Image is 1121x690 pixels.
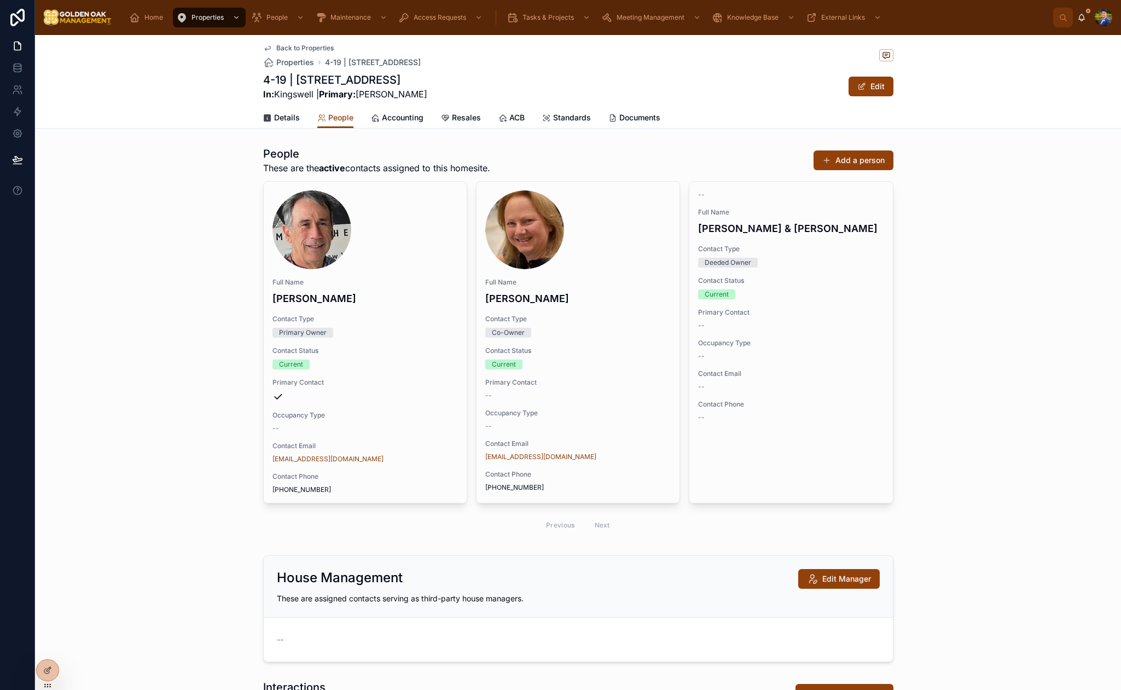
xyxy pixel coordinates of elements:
span: Documents [619,112,660,123]
span: Home [144,13,163,22]
button: Add a person [814,150,893,170]
button: Edit Manager [798,569,880,589]
h1: 4-19 | [STREET_ADDRESS] [263,72,427,88]
span: Contact Phone [485,470,671,479]
span: ACB [509,112,525,123]
div: scrollable content [120,5,1053,30]
span: -- [698,382,705,391]
a: Tasks & Projects [504,8,596,27]
span: -- [485,422,492,431]
a: People [248,8,310,27]
div: Current [279,360,303,369]
h4: [PERSON_NAME] & [PERSON_NAME] [698,221,884,236]
span: Contact Phone [698,400,884,409]
span: Primary Contact [698,308,884,317]
a: Accounting [371,108,423,130]
span: Knowledge Base [727,13,779,22]
span: Access Requests [414,13,466,22]
span: Meeting Management [617,13,684,22]
span: Primary Contact [272,378,458,387]
span: Full Name [485,278,671,287]
span: People [266,13,288,22]
h1: People [263,146,490,161]
span: [PHONE_NUMBER] [272,485,458,494]
span: People [328,112,353,123]
span: Maintenance [330,13,371,22]
span: Contact Type [698,245,884,253]
span: Resales [452,112,481,123]
span: Contact Status [485,346,671,355]
a: Properties [263,57,314,68]
a: ACB [498,108,525,130]
span: Contact Email [698,369,884,378]
div: Co-Owner [492,328,525,338]
a: Standards [542,108,591,130]
span: Full Name [272,278,458,287]
span: Contact Phone [272,472,458,481]
span: Properties [191,13,224,22]
button: Edit [849,77,893,96]
span: These are the contacts assigned to this homesite. [263,161,490,175]
span: Primary Contact [485,378,671,387]
span: -- [698,413,705,422]
span: Details [274,112,300,123]
span: Occupancy Type [272,411,458,420]
a: Back to Properties [263,44,334,53]
strong: active [319,163,345,173]
a: --Full Name[PERSON_NAME] & [PERSON_NAME]Contact TypeDeeded OwnerContact StatusCurrentPrimary Cont... [689,181,893,503]
div: Current [705,289,729,299]
h4: [PERSON_NAME] [272,291,458,306]
a: Maintenance [312,8,393,27]
span: -- [698,352,705,361]
div: Current [492,360,516,369]
span: Tasks & Projects [522,13,574,22]
a: Home [126,8,171,27]
span: Standards [553,112,591,123]
span: Contact Status [272,346,458,355]
span: Properties [276,57,314,68]
a: Documents [608,108,660,130]
a: Resales [441,108,481,130]
strong: Primary: [319,89,356,100]
a: Details [263,108,300,130]
span: Occupancy Type [698,339,884,347]
span: -- [277,634,283,645]
span: External Links [821,13,865,22]
h4: [PERSON_NAME] [485,291,671,306]
span: Contact Email [272,442,458,450]
div: Deeded Owner [705,258,751,268]
a: Meeting Management [598,8,706,27]
span: -- [698,321,705,330]
a: 4-19 | [STREET_ADDRESS] [325,57,421,68]
span: Contact Type [272,315,458,323]
a: [EMAIL_ADDRESS][DOMAIN_NAME] [272,455,384,463]
span: -- [698,190,705,199]
a: [EMAIL_ADDRESS][DOMAIN_NAME] [485,453,596,461]
span: Back to Properties [276,44,334,53]
span: These are assigned contacts serving as third-party house managers. [277,594,524,603]
span: -- [272,424,279,433]
h2: House Management [277,569,403,587]
span: Accounting [382,112,423,123]
div: Primary Owner [279,328,327,338]
span: -- [485,391,492,400]
strong: In: [263,89,274,100]
a: Access Requests [395,8,488,27]
a: Knowledge Base [708,8,800,27]
a: Properties [173,8,246,27]
span: [PHONE_NUMBER] [485,483,671,492]
span: Contact Status [698,276,884,285]
span: Occupancy Type [485,409,671,418]
a: External Links [803,8,887,27]
span: Edit Manager [822,573,871,584]
a: People [317,108,353,129]
a: Full Name[PERSON_NAME]Contact TypeCo-OwnerContact StatusCurrentPrimary Contact--Occupancy Type--C... [476,181,680,503]
img: App logo [44,9,112,26]
a: Full Name[PERSON_NAME]Contact TypePrimary OwnerContact StatusCurrentPrimary ContactOccupancy Type... [263,181,467,503]
span: Kingswell | [PERSON_NAME] [263,88,427,101]
span: Full Name [698,208,884,217]
span: Contact Type [485,315,671,323]
span: Contact Email [485,439,671,448]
